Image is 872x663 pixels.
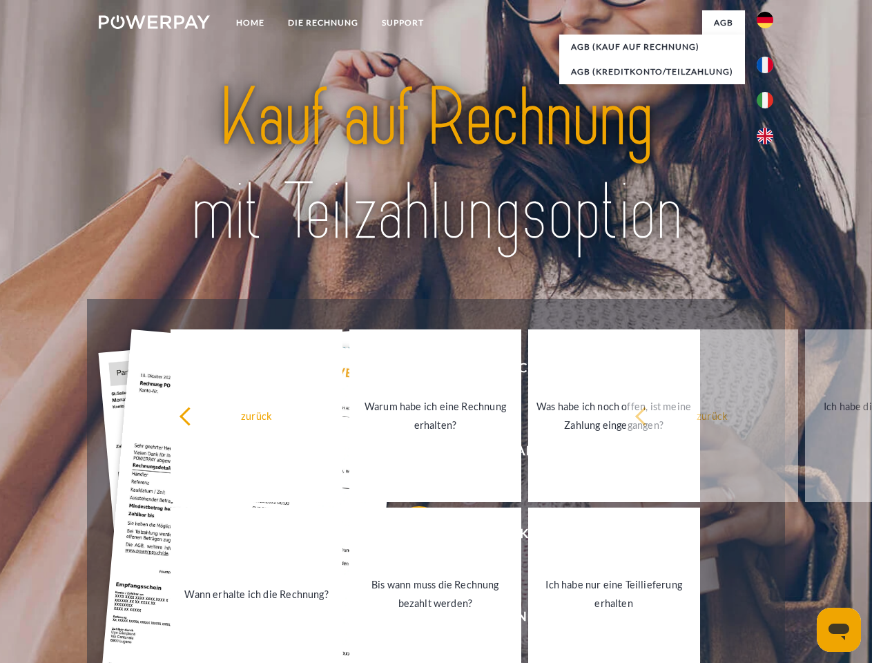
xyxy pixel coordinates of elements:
[536,575,692,613] div: Ich habe nur eine Teillieferung erhalten
[634,406,790,425] div: zurück
[702,10,745,35] a: agb
[99,15,210,29] img: logo-powerpay-white.svg
[757,128,773,144] img: en
[276,10,370,35] a: DIE RECHNUNG
[559,59,745,84] a: AGB (Kreditkonto/Teilzahlung)
[358,575,513,613] div: Bis wann muss die Rechnung bezahlt werden?
[536,397,692,434] div: Was habe ich noch offen, ist meine Zahlung eingegangen?
[757,12,773,28] img: de
[370,10,436,35] a: SUPPORT
[757,57,773,73] img: fr
[179,584,334,603] div: Wann erhalte ich die Rechnung?
[179,406,334,425] div: zurück
[132,66,740,265] img: title-powerpay_de.svg
[528,329,700,502] a: Was habe ich noch offen, ist meine Zahlung eingegangen?
[224,10,276,35] a: Home
[817,608,861,652] iframe: Schaltfläche zum Öffnen des Messaging-Fensters
[757,92,773,108] img: it
[358,397,513,434] div: Warum habe ich eine Rechnung erhalten?
[559,35,745,59] a: AGB (Kauf auf Rechnung)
